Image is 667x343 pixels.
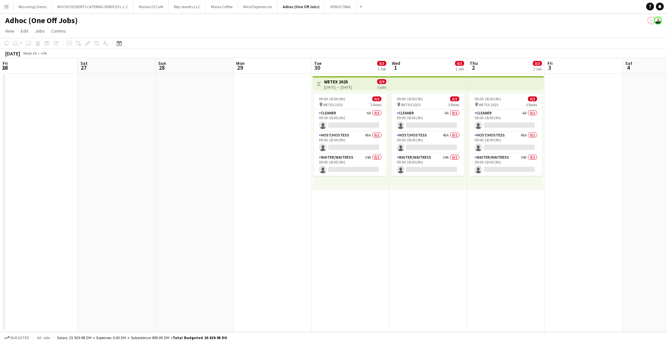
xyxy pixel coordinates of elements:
[18,27,31,35] a: Edit
[377,66,386,71] div: 1 Job
[5,28,14,34] span: View
[469,94,542,176] app-job-card: 09:00-18:00 (9h)0/3 WETEX 20253 RolesCleaner6A0/109:00-18:00 (9h) Host/Hostess45A0/109:00-18:00 (...
[21,51,38,56] span: Week 39
[206,0,238,13] button: Masra Coffee
[325,0,357,13] button: VENUS TRIAL
[469,132,542,154] app-card-role: Host/Hostess45A0/109:00-18:00 (9h)
[3,27,17,35] a: View
[314,154,387,176] app-card-role: Waiter/Waitress24A0/109:00-18:00 (9h)
[158,60,166,66] span: Sun
[391,132,464,154] app-card-role: Host/Hostess45A0/109:00-18:00 (9h)
[314,94,387,176] app-job-card: 09:00-18:00 (9h)0/3 WETEX 20253 RolesCleaner6A0/109:00-18:00 (9h) Host/Hostess45A0/109:00-18:00 (...
[169,0,206,13] button: Rep Jewelry LLC
[10,336,29,340] span: Budgeted
[546,64,553,71] span: 3
[469,64,478,71] span: 2
[324,79,352,85] h3: WETEX 2025
[157,64,166,71] span: 28
[5,50,20,57] div: [DATE]
[391,64,400,71] span: 1
[647,17,655,24] app-user-avatar: Rudi Yriarte
[5,16,78,25] h1: Adhoc (One Off Jobs)
[21,28,28,34] span: Edit
[526,102,537,107] span: 3 Roles
[392,60,400,66] span: Wed
[469,154,542,176] app-card-role: Waiter/Waitress24A0/109:00-18:00 (9h)
[377,84,386,90] div: 3 jobs
[319,96,345,101] span: 09:00-18:00 (9h)
[391,109,464,132] app-card-role: Cleaner6A0/109:00-18:00 (9h)
[448,102,459,107] span: 3 Roles
[40,51,47,56] div: +04
[455,61,464,66] span: 0/3
[3,334,30,341] button: Budgeted
[36,335,51,340] span: All jobs
[32,27,47,35] a: Jobs
[479,102,498,107] span: WETEX 2025
[236,60,245,66] span: Mon
[391,154,464,176] app-card-role: Waiter/Waitress24A0/109:00-18:00 (9h)
[455,66,464,71] div: 1 Job
[533,66,542,71] div: 1 Job
[533,61,542,66] span: 0/3
[313,64,321,71] span: 30
[134,0,169,13] button: Maisan15 Cafe
[79,64,88,71] span: 27
[377,61,386,66] span: 0/3
[377,79,386,84] span: 0/9
[80,60,88,66] span: Sat
[314,132,387,154] app-card-role: Host/Hostess45A0/109:00-18:00 (9h)
[235,64,245,71] span: 29
[238,0,277,13] button: Miral Experiences
[314,109,387,132] app-card-role: Cleaner6A0/109:00-18:00 (9h)
[625,60,632,66] span: Sat
[372,96,381,101] span: 0/3
[450,96,459,101] span: 0/3
[469,109,542,132] app-card-role: Cleaner6A0/109:00-18:00 (9h)
[401,102,420,107] span: WETEX 2025
[475,96,501,101] span: 09:00-18:00 (9h)
[314,60,321,66] span: Tue
[35,28,45,34] span: Jobs
[470,60,478,66] span: Thu
[391,94,464,176] app-job-card: 09:00-18:00 (9h)0/3 WETEX 20253 RolesCleaner6A0/109:00-18:00 (9h) Host/Hostess45A0/109:00-18:00 (...
[324,85,352,90] div: [DATE] → [DATE]
[52,0,134,13] button: MOCHI DESSERTS CATERING SERVICES L.L.C
[57,335,227,340] div: Salary 25 929.98 DH + Expenses 0.00 DH + Subsistence 890.00 DH =
[13,0,52,13] button: Recurring Clients
[547,60,553,66] span: Fri
[654,17,662,24] app-user-avatar: Houssam Hussein
[173,335,227,340] span: Total Budgeted 26 819.98 DH
[397,96,423,101] span: 09:00-18:00 (9h)
[49,27,68,35] a: Comms
[370,102,381,107] span: 3 Roles
[323,102,343,107] span: WETEX 2025
[3,60,8,66] span: Fri
[624,64,632,71] span: 4
[2,64,8,71] span: 26
[528,96,537,101] span: 0/3
[51,28,66,34] span: Comms
[277,0,325,13] button: Adhoc (One Off Jobs)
